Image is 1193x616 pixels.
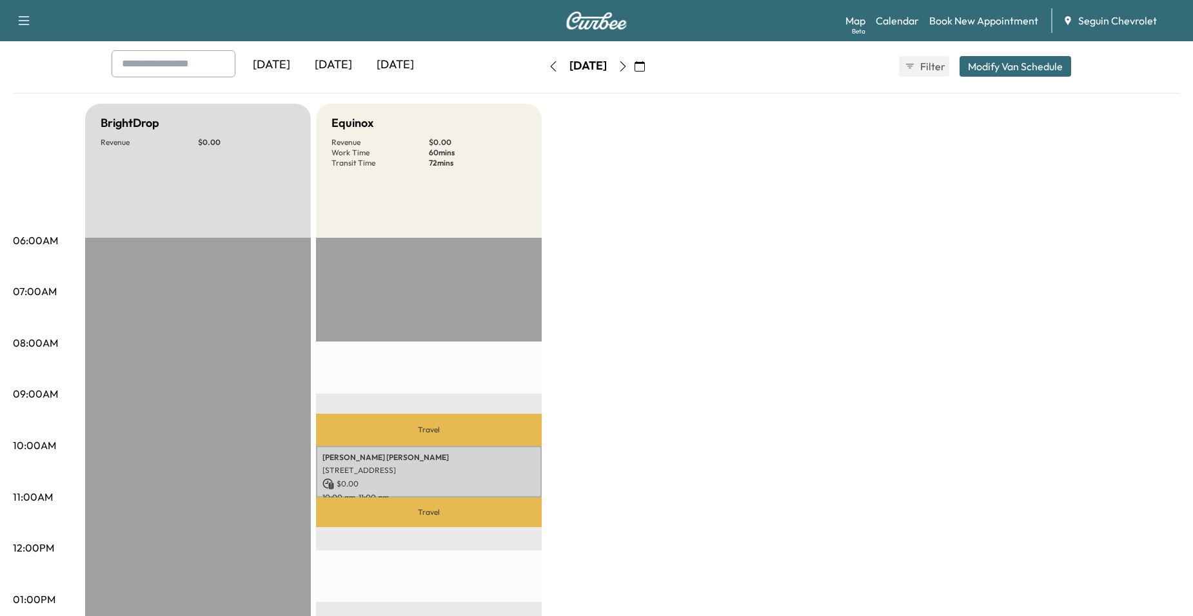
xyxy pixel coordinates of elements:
[331,158,429,168] p: Transit Time
[1078,13,1157,28] span: Seguin Chevrolet
[302,50,364,80] div: [DATE]
[845,13,865,28] a: MapBeta
[960,56,1071,77] button: Modify Van Schedule
[13,386,58,401] p: 09:00AM
[331,148,429,158] p: Work Time
[13,438,56,453] p: 10:00AM
[316,414,542,446] p: Travel
[13,592,55,607] p: 01:00PM
[13,489,53,505] p: 11:00AM
[566,12,627,30] img: Curbee Logo
[929,13,1038,28] a: Book New Appointment
[101,114,159,132] h5: BrightDrop
[241,50,302,80] div: [DATE]
[322,492,535,503] p: 10:00 am - 11:00 am
[429,137,526,148] p: $ 0.00
[322,478,535,490] p: $ 0.00
[876,13,919,28] a: Calendar
[429,148,526,158] p: 60 mins
[13,540,54,555] p: 12:00PM
[429,158,526,168] p: 72 mins
[852,26,865,36] div: Beta
[13,335,58,351] p: 08:00AM
[569,58,607,74] div: [DATE]
[101,137,198,148] p: Revenue
[13,284,57,299] p: 07:00AM
[331,114,373,132] h5: Equinox
[322,452,535,463] p: [PERSON_NAME] [PERSON_NAME]
[364,50,426,80] div: [DATE]
[322,465,535,476] p: [STREET_ADDRESS]
[331,137,429,148] p: Revenue
[899,56,949,77] button: Filter
[198,137,295,148] p: $ 0.00
[920,59,943,74] span: Filter
[316,497,542,527] p: Travel
[13,233,58,248] p: 06:00AM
